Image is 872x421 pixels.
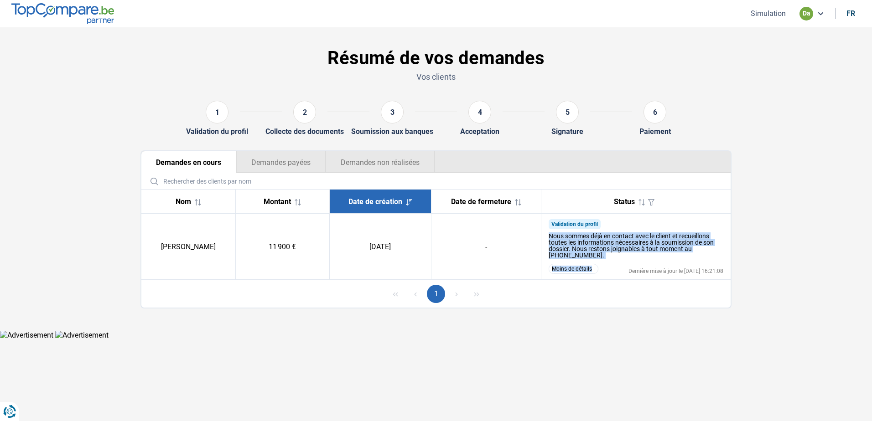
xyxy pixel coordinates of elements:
[235,214,329,280] td: 11 900 €
[447,285,466,303] button: Next Page
[55,331,109,339] img: Advertisement
[549,233,724,258] div: Nous sommes déjà en contact avec le client et recueillons toutes les informations nécessaires à l...
[140,71,732,82] p: Vos clients
[351,127,433,136] div: Soumission aux banques
[176,197,191,206] span: Nom
[386,285,405,303] button: First Page
[748,9,789,18] button: Simulation
[206,101,228,123] div: 1
[639,127,671,136] div: Paiement
[467,285,486,303] button: Last Page
[236,151,326,173] button: Demandes payées
[141,214,235,280] td: [PERSON_NAME]
[614,197,635,206] span: Status
[265,127,344,136] div: Collecte des documents
[556,101,579,123] div: 5
[145,173,727,189] input: Rechercher des clients par nom
[451,197,511,206] span: Date de fermeture
[846,9,855,18] div: fr
[186,127,248,136] div: Validation du profil
[427,285,445,303] button: Page 1
[431,214,541,280] td: -
[11,3,114,24] img: TopCompare.be
[141,151,236,173] button: Demandes en cours
[293,101,316,123] div: 2
[468,101,491,123] div: 4
[551,127,583,136] div: Signature
[348,197,402,206] span: Date de création
[644,101,666,123] div: 6
[326,151,435,173] button: Demandes non réalisées
[264,197,291,206] span: Montant
[628,268,723,274] div: Dernière mise à jour le [DATE] 16:21:08
[551,221,598,227] span: Validation du profil
[406,285,425,303] button: Previous Page
[460,127,499,136] div: Acceptation
[799,7,813,21] div: da
[549,264,598,274] button: Moins de détails
[381,101,404,123] div: 3
[329,214,431,280] td: [DATE]
[140,47,732,69] h1: Résumé de vos demandes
